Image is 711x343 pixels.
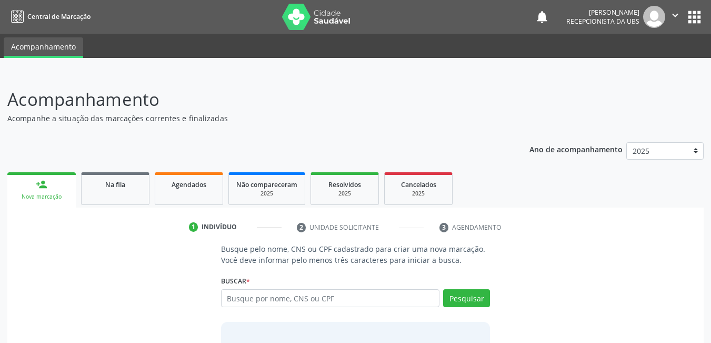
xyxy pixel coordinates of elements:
p: Acompanhamento [7,86,495,113]
span: Central de Marcação [27,12,91,21]
div: Nova marcação [15,193,68,201]
label: Buscar [221,273,250,289]
p: Ano de acompanhamento [529,142,623,155]
i:  [669,9,681,21]
div: 2025 [318,190,371,198]
button: apps [685,8,704,26]
div: Indivíduo [202,222,237,232]
div: 2025 [392,190,445,198]
p: Acompanhe a situação das marcações correntes e finalizadas [7,113,495,124]
img: img [643,6,665,28]
button: Pesquisar [443,289,490,307]
input: Busque por nome, CNS ou CPF [221,289,440,307]
button:  [665,6,685,28]
span: Na fila [105,180,125,189]
span: Não compareceram [236,180,297,189]
span: Recepcionista da UBS [566,17,639,26]
div: 2025 [236,190,297,198]
div: [PERSON_NAME] [566,8,639,17]
a: Central de Marcação [7,8,91,25]
button: notifications [535,9,549,24]
div: 1 [189,222,198,232]
span: Agendados [172,180,206,189]
div: person_add [36,179,47,190]
span: Resolvidos [328,180,361,189]
p: Busque pelo nome, CNS ou CPF cadastrado para criar uma nova marcação. Você deve informar pelo men... [221,243,490,266]
a: Acompanhamento [4,37,83,58]
span: Cancelados [401,180,436,189]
